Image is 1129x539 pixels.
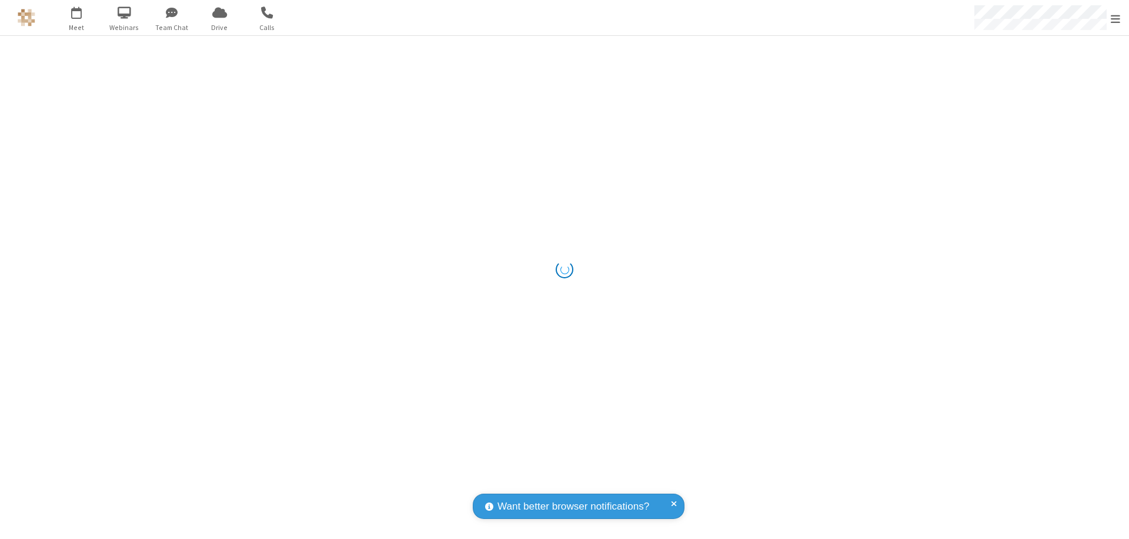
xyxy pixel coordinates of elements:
[55,22,99,33] span: Meet
[198,22,242,33] span: Drive
[102,22,146,33] span: Webinars
[150,22,194,33] span: Team Chat
[497,499,649,514] span: Want better browser notifications?
[18,9,35,26] img: QA Selenium DO NOT DELETE OR CHANGE
[245,22,289,33] span: Calls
